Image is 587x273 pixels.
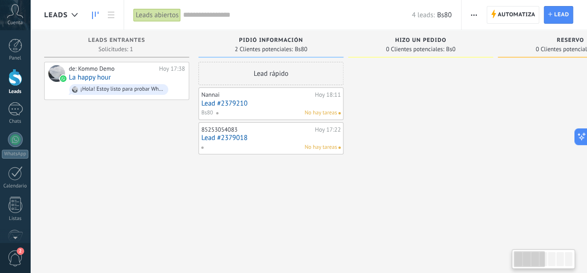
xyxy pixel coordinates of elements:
[557,37,584,44] span: Reservo
[554,7,569,23] span: Lead
[338,112,341,114] span: No hay nada asignado
[201,134,341,142] a: Lead #2379018
[315,126,341,133] div: Hoy 17:22
[386,47,444,52] span: 0 Clientes potenciales:
[239,37,303,44] span: Pidió Información
[201,126,312,133] div: 85253054083
[203,37,339,45] div: Pidió Información
[17,247,24,255] span: 2
[88,37,145,44] span: Leads Entrantes
[201,91,312,99] div: Nannai
[69,73,111,81] a: La happy hour
[2,119,29,125] div: Chats
[395,37,446,44] span: Hizo un pedido
[338,146,341,149] span: No hay nada asignado
[2,183,29,189] div: Calendario
[412,11,435,20] span: 4 leads:
[201,100,341,107] a: Lead #2379210
[133,8,181,22] div: Leads abiertos
[446,47,455,52] span: Bs0
[69,65,156,73] div: de: Kommo Demo
[80,86,164,93] div: ¡Hola! Estoy listo para probar WhatsApp en Kommo. Mi código de verificación es -s-CxK
[498,7,535,23] span: Automatiza
[103,6,119,24] a: Lista
[353,37,488,45] div: Hizo un pedido
[2,89,29,95] div: Leads
[44,11,68,20] span: Leads
[544,6,573,24] a: Lead
[49,37,185,45] div: Leads Entrantes
[60,75,66,82] img: waba.svg
[87,6,103,24] a: Leads
[437,11,451,20] span: Bs80
[467,6,481,24] button: Más
[2,216,29,222] div: Listas
[48,65,65,82] div: La happy hour
[315,91,341,99] div: Hoy 18:11
[235,47,293,52] span: 2 Clientes potenciales:
[295,47,307,52] span: Bs80
[487,6,540,24] a: Automatiza
[159,65,185,73] div: Hoy 17:38
[2,55,29,61] div: Panel
[201,109,213,117] span: Bs80
[2,150,28,159] div: WhatsApp
[99,47,133,52] span: Solicitudes: 1
[198,62,343,85] div: Lead rápido
[304,143,337,152] span: No hay tareas
[7,20,23,26] span: Cuenta
[304,109,337,117] span: No hay tareas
